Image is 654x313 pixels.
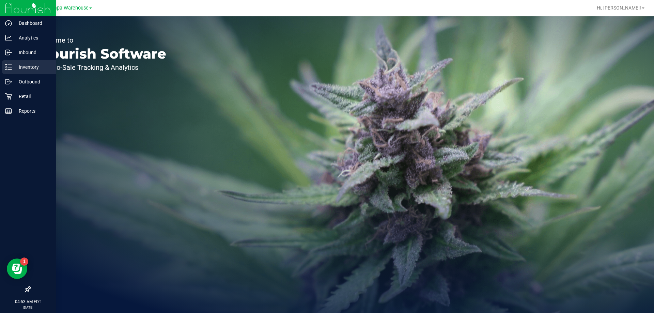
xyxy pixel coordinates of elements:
[5,34,12,41] inline-svg: Analytics
[12,107,53,115] p: Reports
[12,19,53,27] p: Dashboard
[12,48,53,57] p: Inbound
[597,5,641,11] span: Hi, [PERSON_NAME]!
[5,78,12,85] inline-svg: Outbound
[12,92,53,100] p: Retail
[5,20,12,27] inline-svg: Dashboard
[3,305,53,310] p: [DATE]
[37,64,166,71] p: Seed-to-Sale Tracking & Analytics
[7,259,27,279] iframe: Resource center
[12,63,53,71] p: Inventory
[12,34,53,42] p: Analytics
[12,78,53,86] p: Outbound
[5,49,12,56] inline-svg: Inbound
[47,5,89,11] span: Tampa Warehouse
[3,299,53,305] p: 04:53 AM EDT
[37,37,166,44] p: Welcome to
[5,108,12,114] inline-svg: Reports
[20,257,28,266] iframe: Resource center unread badge
[37,47,166,61] p: Flourish Software
[5,64,12,71] inline-svg: Inventory
[5,93,12,100] inline-svg: Retail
